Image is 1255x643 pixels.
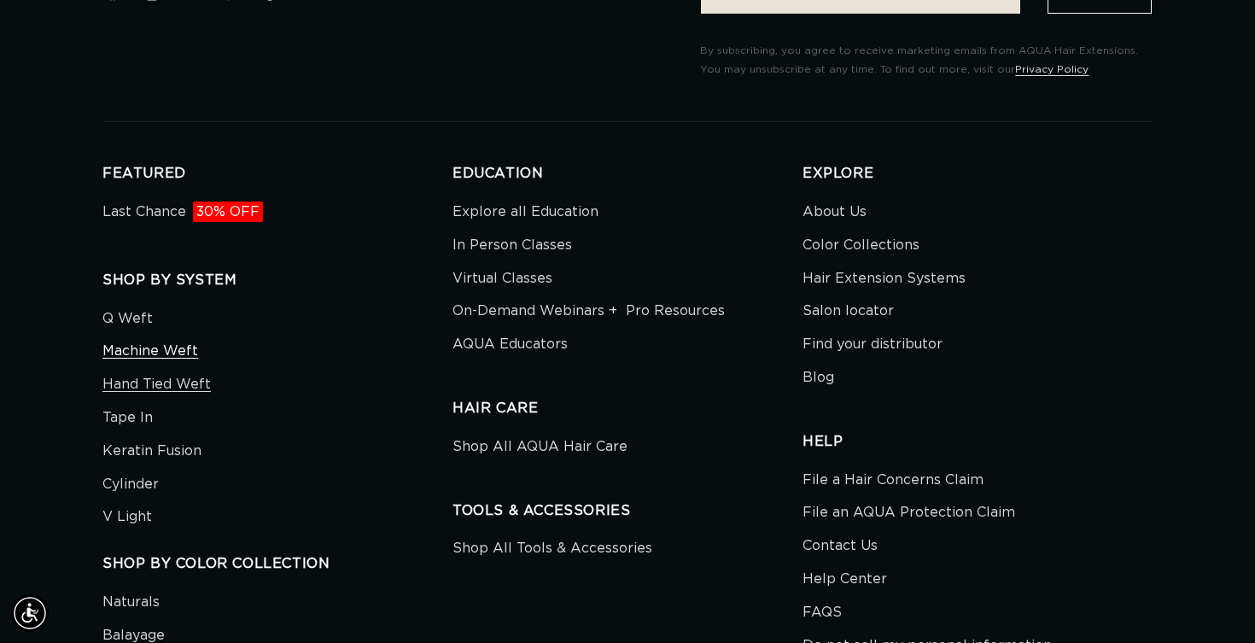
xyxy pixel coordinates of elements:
a: Privacy Policy [1015,64,1089,74]
a: Color Collections [803,229,919,262]
a: Keratin Fusion [102,435,201,468]
a: Cylinder [102,468,159,501]
a: Shop All Tools & Accessories [452,536,652,565]
h2: TOOLS & ACCESSORIES [452,502,803,520]
a: Shop All AQUA Hair Care [452,435,627,464]
a: Hand Tied Weft [102,368,211,401]
a: FAQS [803,596,842,629]
h2: SHOP BY SYSTEM [102,272,452,289]
a: Hair Extension Systems [803,262,966,295]
h2: SHOP BY COLOR COLLECTION [102,555,452,573]
span: 30% OFF [193,202,263,222]
p: By subscribing, you agree to receive marketing emails from AQUA Hair Extensions. You may unsubscr... [700,42,1153,79]
a: Last Chance30% OFF [102,200,263,229]
a: Find your distributor [803,328,943,361]
a: AQUA Educators [452,328,568,361]
a: Tape In [102,401,153,435]
a: About Us [803,200,867,229]
a: Virtual Classes [452,262,552,295]
a: On-Demand Webinars + Pro Resources [452,295,725,328]
div: Accessibility Menu [11,594,49,632]
a: Explore all Education [452,200,598,229]
h2: EXPLORE [803,165,1153,183]
a: V Light [102,500,152,534]
a: Machine Weft [102,335,198,368]
a: Help Center [803,563,887,596]
a: Naturals [102,590,160,619]
a: Q Weft [102,307,153,336]
h2: HELP [803,433,1153,451]
a: Contact Us [803,529,878,563]
a: File an AQUA Protection Claim [803,496,1015,529]
a: File a Hair Concerns Claim [803,468,984,497]
a: Salon locator [803,295,894,328]
h2: EDUCATION [452,165,803,183]
a: Blog [803,361,834,395]
h2: FEATURED [102,165,452,183]
h2: HAIR CARE [452,400,803,418]
iframe: Chat Widget [1170,561,1255,643]
a: In Person Classes [452,229,572,262]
